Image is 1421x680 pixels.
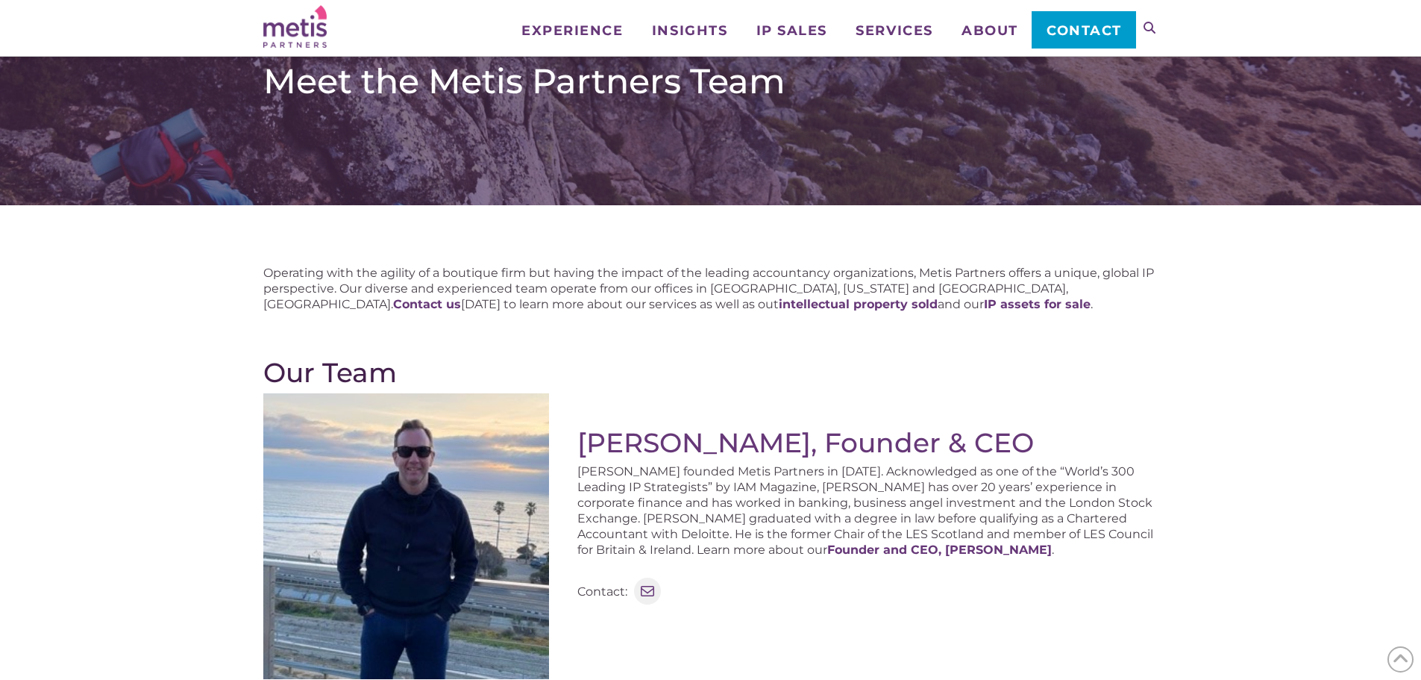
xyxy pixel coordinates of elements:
a: Contact [1032,11,1135,49]
p: Contact: [577,584,627,599]
p: [PERSON_NAME] founded Metis Partners in [DATE]. Acknowledged as one of the “World’s 300 Leading I... [577,464,1158,558]
span: Insights [652,24,727,37]
a: Founder and CEO, [PERSON_NAME] [827,543,1052,557]
span: Back to Top [1387,646,1414,673]
span: About [962,24,1018,37]
span: Services [856,24,932,37]
h2: Our Team [263,357,1158,388]
a: [PERSON_NAME], Founder & CEO [577,426,1034,459]
img: Metis Partners [263,5,327,48]
a: IP assets for sale [984,297,1091,311]
span: Contact [1047,24,1122,37]
span: IP Sales [756,24,827,37]
p: Operating with the agility of a boutique firm but having the impact of the leading accountancy or... [263,265,1158,312]
h1: Meet the Metis Partners Team [263,60,1158,102]
a: intellectual property sold [779,297,938,311]
span: Experience [521,24,623,37]
a: Contact us [393,297,461,311]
